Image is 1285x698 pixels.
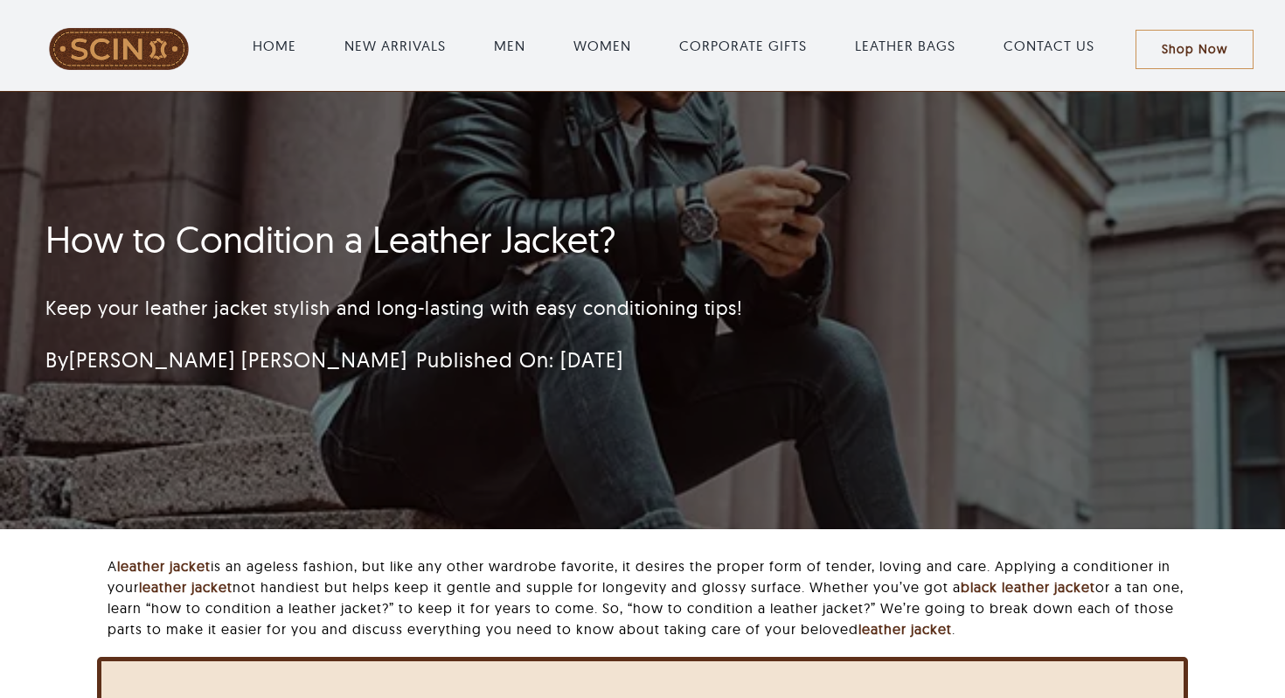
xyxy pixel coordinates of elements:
a: leather jacket [139,578,233,596]
a: leather jacket [858,620,952,638]
p: A is an ageless fashion, but like any other wardrobe favorite, it desires the proper form of tend... [108,555,1188,639]
span: Shop Now [1162,42,1227,57]
span: By [45,346,407,373]
a: HOME [253,35,296,56]
a: black leather jacket [961,578,1095,596]
h1: How to Condition a Leather Jacket? [45,218,1032,262]
a: leather jacket [117,557,211,575]
p: Keep your leather jacket stylish and long-lasting with easy conditioning tips! [45,294,1032,323]
nav: Main Menu [212,17,1136,73]
a: CONTACT US [1004,35,1094,56]
a: CORPORATE GIFTS [679,35,807,56]
a: Shop Now [1136,30,1254,69]
a: [PERSON_NAME] [PERSON_NAME] [69,346,407,373]
a: LEATHER BAGS [855,35,955,56]
a: NEW ARRIVALS [344,35,446,56]
a: WOMEN [573,35,631,56]
span: Published On: [DATE] [416,346,623,373]
a: MEN [494,35,525,56]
